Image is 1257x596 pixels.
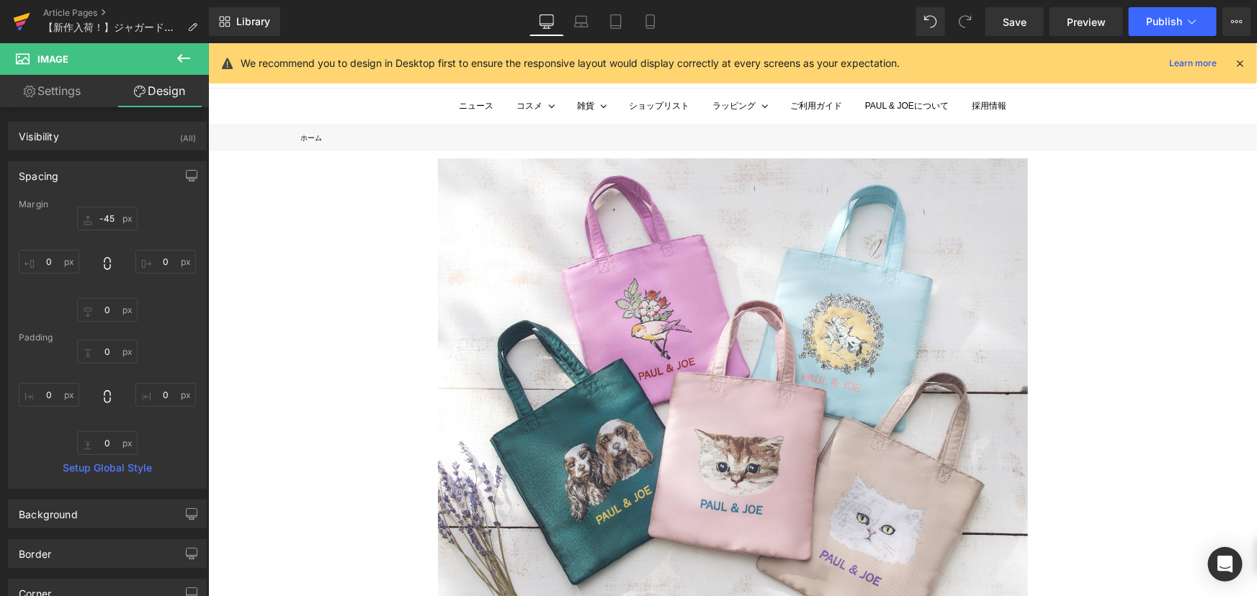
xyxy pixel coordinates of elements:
input: 0 [135,250,196,274]
a: ショップリスト [421,56,481,71]
input: 0 [77,207,138,230]
div: Padding [19,333,196,343]
a: New Library [209,7,280,36]
a: 採用情報 [764,56,798,71]
input: 0 [135,383,196,407]
a: Mobile [633,7,668,36]
a: Article Pages [43,7,209,19]
input: 0 [77,298,138,322]
a: Design [107,75,212,107]
div: Open Intercom Messenger [1208,547,1243,582]
a: ニュース [251,56,285,71]
a: Preview [1050,7,1123,36]
span: Library [236,15,270,28]
span: Image [37,53,68,65]
input: 0 [19,383,79,407]
input: 0 [77,431,138,455]
a: Laptop [564,7,599,36]
div: Margin [19,199,196,209]
a: PAUL & JOEについて [657,56,741,71]
input: 0 [77,340,138,364]
span: Publish [1146,16,1182,27]
div: Visibility [19,122,59,143]
summary: コスメ [308,56,334,71]
div: Background [19,500,78,520]
p: We recommend you to design in Desktop first to ensure the responsive layout would display correct... [241,55,900,71]
button: Undo [916,7,945,36]
input: 0 [19,250,79,274]
div: Border [19,540,51,560]
a: Desktop [529,7,564,36]
button: More [1222,7,1251,36]
span: Save [1003,14,1026,30]
a: ホーム [92,91,114,99]
a: Setup Global Style [19,462,196,474]
button: Redo [951,7,980,36]
nav: セカンダリナビゲーション [918,15,1049,30]
a: Tablet [599,7,633,36]
span: 【新作入荷！】ジャガードミニバッグが登場！ [43,22,182,33]
div: (All) [180,122,196,146]
a: Learn more [1163,55,1222,72]
summary: ラッピング [504,56,547,71]
span: Preview [1067,14,1106,30]
a: ご利用ガイド [582,56,634,71]
div: Spacing [19,162,58,182]
button: Publish [1129,7,1217,36]
summary: 雑貨 [369,56,386,71]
